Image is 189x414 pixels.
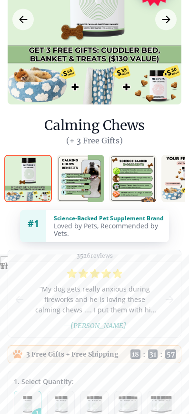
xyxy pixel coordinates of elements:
img: Calming Chews | Natural Dog Supplements [4,155,52,202]
img: Calming Chews | Natural Dog Supplements [109,155,157,202]
h1: Calming Chews [44,116,145,135]
div: Loved by Pets, Recommended by Vets. [54,222,164,237]
button: Next Image [155,9,177,30]
div: Science-Backed Pet Supplement Brand [54,215,164,222]
button: Previous Image [12,9,34,30]
img: Calming Chews | Natural Dog Supplements [57,155,104,202]
span: (+ 3 Free Gifts) [44,136,145,145]
span: #1 [28,217,39,230]
p: 3526 reviews [77,252,113,260]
